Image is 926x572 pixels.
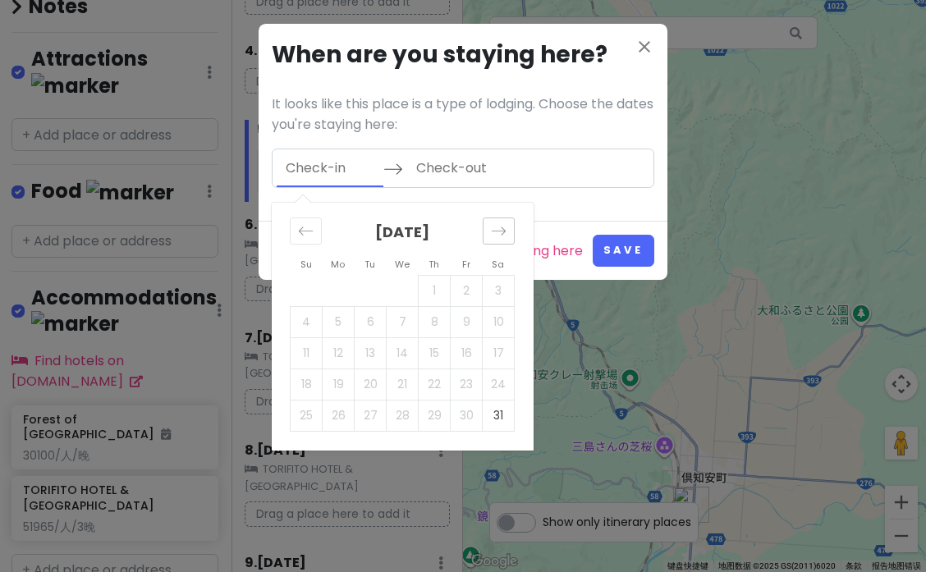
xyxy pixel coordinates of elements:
td: Not available. Saturday, January 10, 2026 [483,306,515,337]
small: Tu [364,258,375,271]
td: Not available. Thursday, January 22, 2026 [419,368,451,400]
td: Not available. Thursday, January 15, 2026 [419,337,451,368]
small: Su [300,258,312,271]
div: Move backward to switch to the previous month. [290,217,322,245]
td: Not available. Thursday, January 29, 2026 [419,400,451,431]
td: Not available. Friday, January 30, 2026 [451,400,483,431]
input: Check-out [407,149,514,187]
td: Not available. Saturday, January 17, 2026 [483,337,515,368]
td: Not available. Tuesday, January 20, 2026 [355,368,387,400]
td: Not available. Wednesday, January 21, 2026 [387,368,419,400]
h3: When are you staying here? [272,37,654,74]
td: Choose Saturday, January 31, 2026 as your check-in date. It’s available. [483,400,515,431]
td: Not available. Thursday, January 8, 2026 [419,306,451,337]
td: Not available. Tuesday, January 13, 2026 [355,337,387,368]
td: Not available. Monday, January 12, 2026 [323,337,355,368]
td: Not available. Tuesday, January 27, 2026 [355,400,387,431]
div: Calendar [272,203,534,451]
div: Move forward to switch to the next month. [483,217,515,245]
td: Not available. Wednesday, January 7, 2026 [387,306,419,337]
td: Not available. Monday, January 19, 2026 [323,368,355,400]
td: Not available. Friday, January 23, 2026 [451,368,483,400]
td: Not available. Sunday, January 4, 2026 [291,306,323,337]
td: Not available. Saturday, January 3, 2026 [483,275,515,306]
td: Not available. Wednesday, January 28, 2026 [387,400,419,431]
td: Not available. Monday, January 5, 2026 [323,306,355,337]
td: Not available. Friday, January 9, 2026 [451,306,483,337]
button: Close [635,37,654,60]
td: Not available. Sunday, January 25, 2026 [291,400,323,431]
p: It looks like this place is a type of lodging. Choose the dates you're staying here: [272,94,654,135]
td: Not available. Friday, January 2, 2026 [451,275,483,306]
button: Save [593,235,654,267]
td: Not available. Wednesday, January 14, 2026 [387,337,419,368]
small: Sa [492,258,504,271]
small: Th [429,258,439,271]
td: Not available. Thursday, January 1, 2026 [419,275,451,306]
td: Not available. Friday, January 16, 2026 [451,337,483,368]
i: close [635,37,654,57]
small: Fr [462,258,470,271]
small: Mo [331,258,345,271]
input: Check-in [277,149,383,187]
small: We [395,258,410,271]
td: Not available. Sunday, January 11, 2026 [291,337,323,368]
td: Not available. Saturday, January 24, 2026 [483,368,515,400]
strong: [DATE] [375,222,429,242]
td: Not available. Tuesday, January 6, 2026 [355,306,387,337]
td: Not available. Monday, January 26, 2026 [323,400,355,431]
td: Not available. Sunday, January 18, 2026 [291,368,323,400]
